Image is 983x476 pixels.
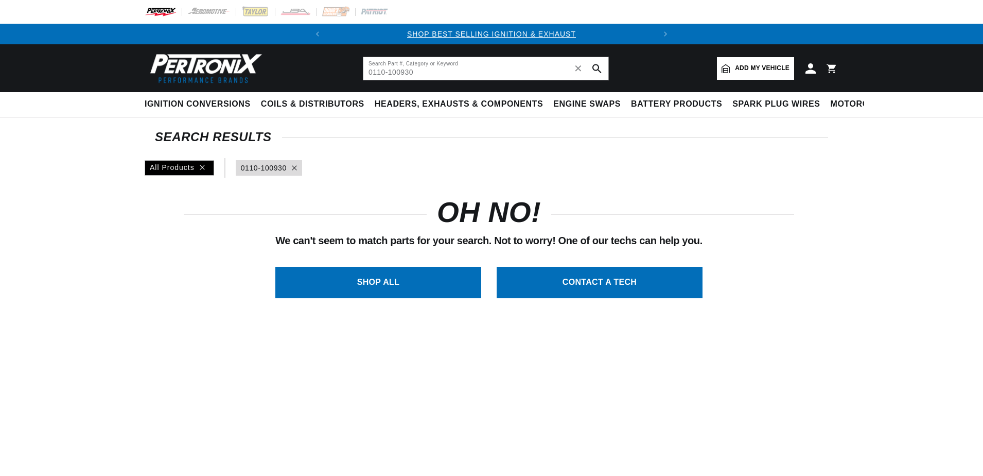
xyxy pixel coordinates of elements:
[631,99,722,110] span: Battery Products
[256,92,370,116] summary: Coils & Distributors
[370,92,548,116] summary: Headers, Exhausts & Components
[241,162,287,174] a: 0110-100930
[328,28,655,40] div: Announcement
[145,160,214,176] div: All Products
[727,92,825,116] summary: Spark Plug Wires
[275,267,481,298] a: SHOP ALL
[328,28,655,40] div: 1 of 2
[155,132,828,142] div: SEARCH RESULTS
[307,24,328,44] button: Translation missing: en.sections.announcements.previous_announcement
[145,92,256,116] summary: Ignition Conversions
[407,30,576,38] a: SHOP BEST SELLING IGNITION & EXHAUST
[261,99,364,110] span: Coils & Distributors
[831,99,892,110] span: Motorcycle
[145,50,263,86] img: Pertronix
[586,57,608,80] button: search button
[548,92,626,116] summary: Engine Swaps
[732,99,820,110] span: Spark Plug Wires
[717,57,794,80] a: Add my vehicle
[735,63,789,73] span: Add my vehicle
[497,267,703,298] a: CONTACT A TECH
[145,99,251,110] span: Ignition Conversions
[119,24,864,44] slideshow-component: Translation missing: en.sections.announcements.announcement_bar
[553,99,621,110] span: Engine Swaps
[655,24,676,44] button: Translation missing: en.sections.announcements.next_announcement
[826,92,897,116] summary: Motorcycle
[363,57,608,80] input: Search Part #, Category or Keyword
[375,99,543,110] span: Headers, Exhausts & Components
[626,92,727,116] summary: Battery Products
[437,200,541,225] h1: OH NO!
[184,232,794,249] p: We can't seem to match parts for your search. Not to worry! One of our techs can help you.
